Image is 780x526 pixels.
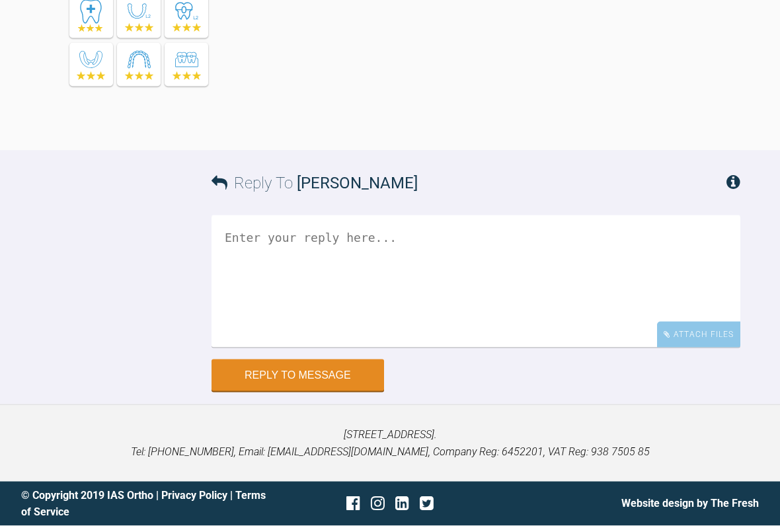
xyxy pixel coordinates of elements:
[212,170,418,196] h3: Reply To
[657,322,740,348] div: Attach Files
[161,489,227,502] a: Privacy Policy
[21,426,759,460] p: [STREET_ADDRESS]. Tel: [PHONE_NUMBER], Email: [EMAIL_ADDRESS][DOMAIN_NAME], Company Reg: 6452201,...
[297,174,418,192] span: [PERSON_NAME]
[21,487,267,521] div: © Copyright 2019 IAS Ortho | |
[621,497,759,509] a: Website design by The Fresh
[212,359,384,391] button: Reply to Message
